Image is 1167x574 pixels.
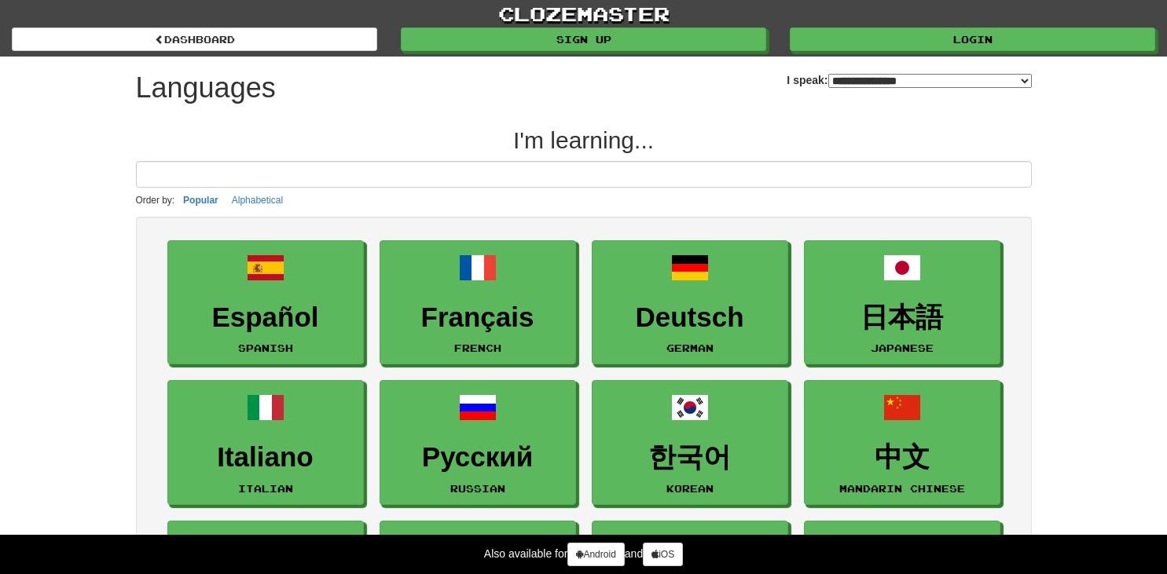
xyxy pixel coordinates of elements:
[643,543,683,566] a: iOS
[238,483,293,494] small: Italian
[804,240,1000,365] a: 日本語Japanese
[167,240,364,365] a: EspañolSpanish
[790,27,1155,51] a: Login
[787,72,1031,88] label: I speak:
[839,483,965,494] small: Mandarin Chinese
[813,302,992,333] h3: 日本語
[136,72,276,104] h1: Languages
[666,483,714,494] small: Korean
[592,380,788,505] a: 한국어Korean
[804,380,1000,505] a: 中文Mandarin Chinese
[600,302,780,333] h3: Deutsch
[666,342,714,353] small: German
[136,195,175,206] small: Order by:
[388,302,567,333] h3: Français
[454,342,501,353] small: French
[12,27,377,51] a: dashboard
[813,442,992,473] h3: 中文
[227,192,288,209] button: Alphabetical
[380,380,576,505] a: РусскийRussian
[388,442,567,473] h3: Русский
[567,543,624,566] a: Android
[238,342,293,353] small: Spanish
[871,342,934,353] small: Japanese
[450,483,505,494] small: Russian
[178,192,223,209] button: Popular
[600,442,780,473] h3: 한국어
[592,240,788,365] a: DeutschGerman
[401,27,766,51] a: Sign up
[176,302,355,333] h3: Español
[136,127,1032,153] h2: I'm learning...
[176,442,355,473] h3: Italiano
[828,74,1032,88] select: I speak:
[167,380,364,505] a: ItalianoItalian
[380,240,576,365] a: FrançaisFrench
